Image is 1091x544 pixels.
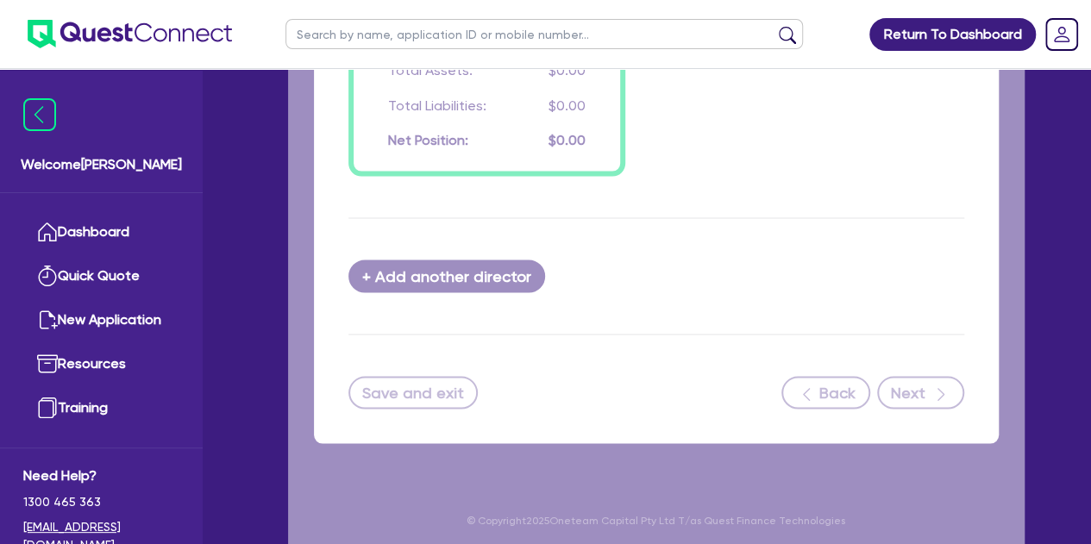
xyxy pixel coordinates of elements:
img: quest-connect-logo-blue [28,20,232,48]
a: Dashboard [23,210,179,254]
a: Dropdown toggle [1039,12,1084,57]
a: Quick Quote [23,254,179,298]
span: Need Help? [23,466,179,486]
span: Welcome [PERSON_NAME] [21,154,182,175]
input: Search by name, application ID or mobile number... [285,19,803,49]
span: 1300 465 363 [23,493,179,511]
a: Return To Dashboard [869,18,1036,51]
img: quick-quote [37,266,58,286]
img: new-application [37,310,58,330]
img: training [37,397,58,418]
a: Resources [23,342,179,386]
img: resources [37,353,58,374]
img: icon-menu-close [23,98,56,131]
a: Training [23,386,179,430]
a: New Application [23,298,179,342]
